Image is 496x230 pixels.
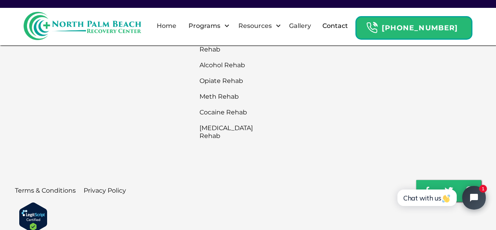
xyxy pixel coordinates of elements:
[187,21,222,31] div: Programs
[199,120,265,144] a: [MEDICAL_DATA] Rehab
[182,13,232,39] div: Programs
[199,34,265,57] a: [MEDICAL_DATA] Rehab
[199,89,265,105] a: Meth Rehab
[19,214,48,220] a: Verify LegitScript Approval for www.northpalmrc.com
[232,13,283,39] div: Resources
[84,183,126,199] a: Privacy Policy
[366,22,378,34] img: Header Calendar Icons
[318,13,353,39] a: Contact
[199,105,265,120] a: Cocaine Rehab
[15,183,76,199] a: Terms & Conditions
[355,12,472,40] a: Header Calendar Icons[PHONE_NUMBER]
[284,13,316,39] a: Gallery
[199,57,265,73] a: Alcohol Rehab
[382,24,458,32] strong: [PHONE_NUMBER]
[152,13,181,39] a: Home
[236,21,274,31] div: Resources
[389,179,492,216] iframe: Tidio Chat
[199,73,265,89] a: Opiate Rehab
